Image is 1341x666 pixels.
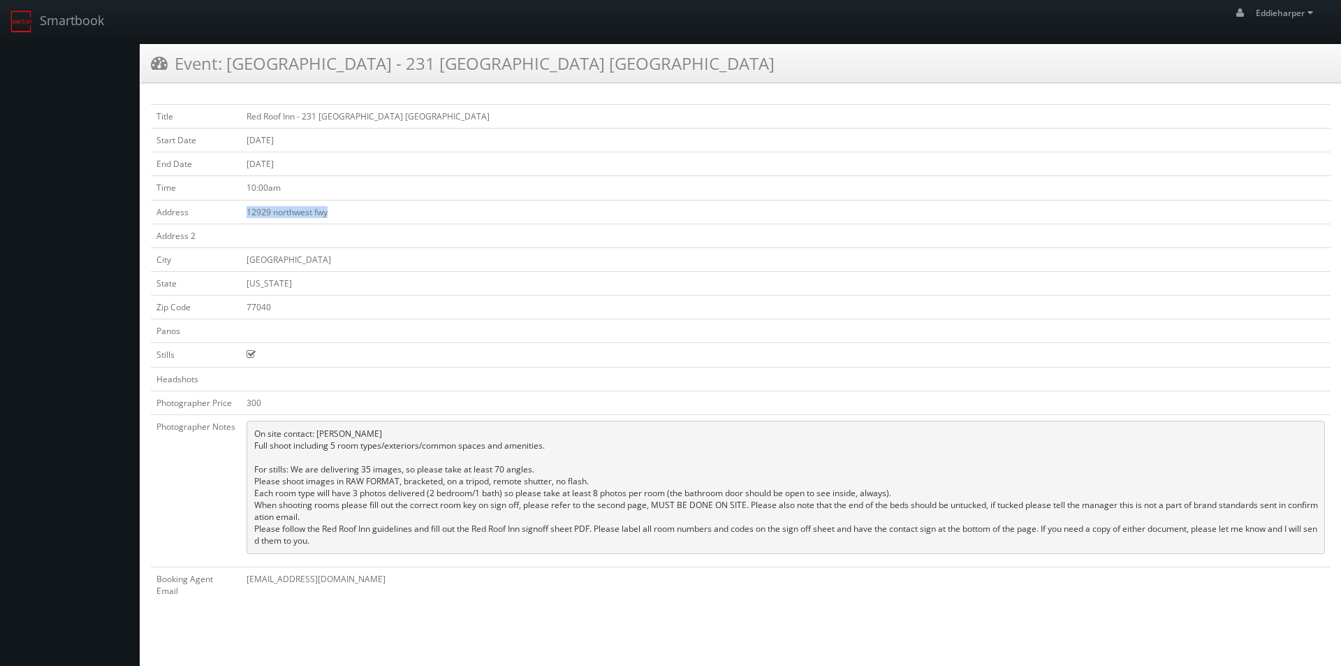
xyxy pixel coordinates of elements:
[151,296,241,319] td: Zip Code
[151,367,241,391] td: Headshots
[151,271,241,295] td: State
[151,343,241,367] td: Stills
[151,247,241,271] td: City
[241,200,1331,224] td: 12929 northwest fwy
[151,152,241,176] td: End Date
[151,51,775,75] h3: Event: [GEOGRAPHIC_DATA] - 231 [GEOGRAPHIC_DATA] [GEOGRAPHIC_DATA]
[151,414,241,567] td: Photographer Notes
[151,391,241,414] td: Photographer Price
[151,224,241,247] td: Address 2
[241,567,1331,602] td: [EMAIL_ADDRESS][DOMAIN_NAME]
[151,200,241,224] td: Address
[151,105,241,129] td: Title
[241,176,1331,200] td: 10:00am
[241,105,1331,129] td: Red Roof Inn - 231 [GEOGRAPHIC_DATA] [GEOGRAPHIC_DATA]
[10,10,33,33] img: smartbook-logo.png
[151,319,241,343] td: Panos
[151,176,241,200] td: Time
[241,296,1331,319] td: 77040
[1256,7,1317,19] span: Eddieharper
[151,567,241,602] td: Booking Agent Email
[241,271,1331,295] td: [US_STATE]
[241,152,1331,176] td: [DATE]
[247,421,1325,554] pre: On site contact: [PERSON_NAME] Full shoot including 5 room types/exteriors/common spaces and amen...
[241,391,1331,414] td: 300
[241,247,1331,271] td: [GEOGRAPHIC_DATA]
[241,129,1331,152] td: [DATE]
[151,129,241,152] td: Start Date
